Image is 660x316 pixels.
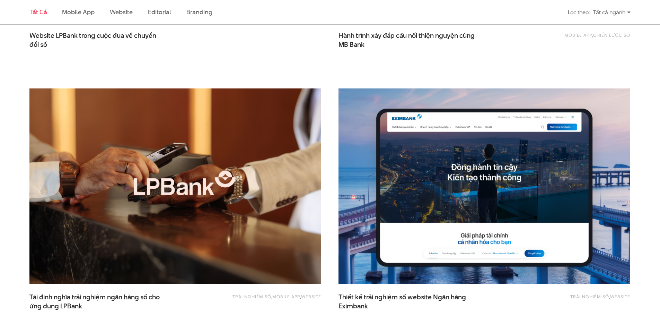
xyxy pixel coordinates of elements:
a: Mobile app [62,8,94,16]
a: Mobile app [564,32,592,38]
a: Trải nghiệm số [570,293,609,300]
a: Website LPBank trong cuộc đua về chuyểnđổi số [29,31,168,49]
div: Tất cả ngành [593,6,631,18]
span: Eximbank [338,302,368,311]
span: Tái định nghĩa trải nghiệm ngân hàng số cho [29,293,168,310]
div: , [513,293,630,307]
span: Thiết kế trải nghiệm số website Ngân hàng [338,293,477,310]
a: Hành trình xây đắp cầu nối thiện nguyện cùngMB Bank [338,31,477,49]
a: Tất cả [29,8,47,16]
a: Chiến lược số [593,32,630,38]
span: MB Bank [338,40,364,49]
img: Eximbank Website Portal [338,88,630,284]
img: LPBank Thumb [29,88,321,284]
a: Website [610,293,630,300]
div: , [513,31,630,45]
a: Thiết kế trải nghiệm số website Ngân hàngEximbank [338,293,477,310]
a: Editorial [148,8,171,16]
a: Trải nghiệm số [232,293,271,300]
a: Tái định nghĩa trải nghiệm ngân hàng số choứng dụng LPBank [29,293,168,310]
div: , , [204,293,321,307]
a: Website [301,293,321,300]
div: Lọc theo: [568,6,590,18]
span: ứng dụng LPBank [29,302,82,311]
span: đổi số [29,40,47,49]
span: Website LPBank trong cuộc đua về chuyển [29,31,168,49]
a: Mobile app [272,293,300,300]
a: Website [110,8,133,16]
span: Hành trình xây đắp cầu nối thiện nguyện cùng [338,31,477,49]
a: Branding [186,8,212,16]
